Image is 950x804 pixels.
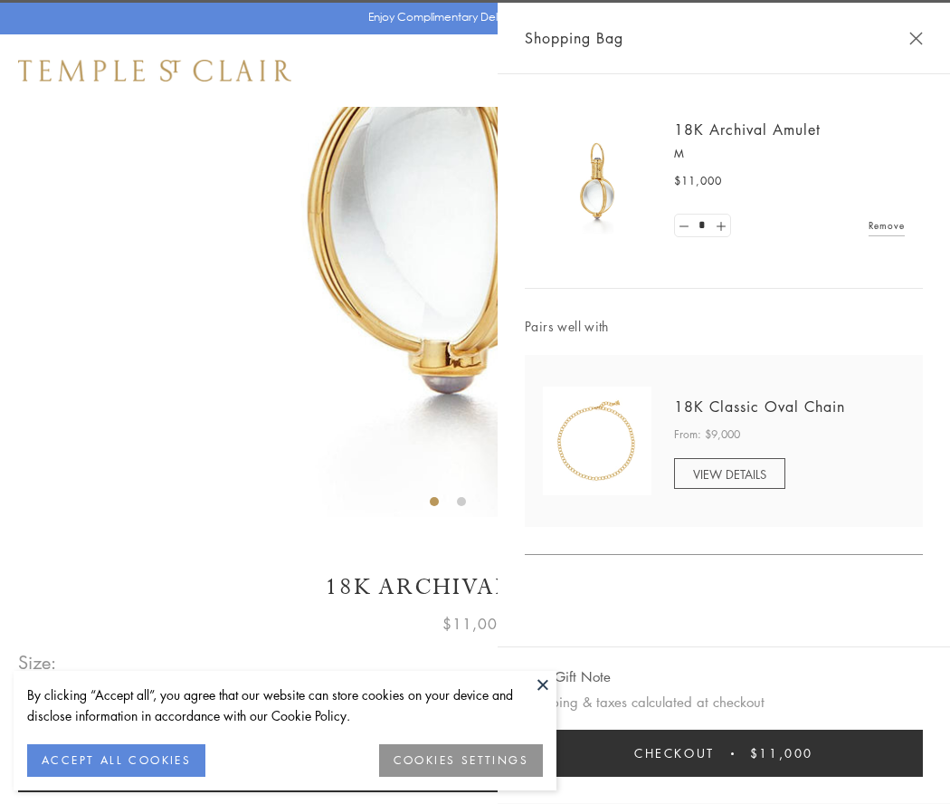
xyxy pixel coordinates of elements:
[674,145,905,163] p: M
[27,684,543,726] div: By clicking “Accept all”, you agree that our website can store cookies on your device and disclos...
[543,387,651,495] img: N88865-OV18
[525,665,611,688] button: Add Gift Note
[525,691,923,713] p: Shipping & taxes calculated at checkout
[869,215,905,235] a: Remove
[18,60,291,81] img: Temple St. Clair
[674,172,722,190] span: $11,000
[634,743,715,763] span: Checkout
[674,120,821,139] a: 18K Archival Amulet
[693,465,766,483] span: VIEW DETAILS
[674,458,785,489] a: VIEW DETAILS
[525,316,923,337] span: Pairs well with
[525,730,923,777] button: Checkout $11,000
[368,8,574,26] p: Enjoy Complimentary Delivery & Returns
[675,215,693,237] a: Set quantity to 0
[750,743,813,763] span: $11,000
[442,612,508,636] span: $11,000
[18,647,58,677] span: Size:
[674,426,740,444] span: From: $9,000
[379,744,543,777] button: COOKIES SETTINGS
[27,744,205,777] button: ACCEPT ALL COOKIES
[543,127,651,235] img: 18K Archival Amulet
[909,32,923,45] button: Close Shopping Bag
[711,215,729,237] a: Set quantity to 2
[674,397,845,416] a: 18K Classic Oval Chain
[18,571,932,603] h1: 18K Archival Amulet
[525,26,623,50] span: Shopping Bag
